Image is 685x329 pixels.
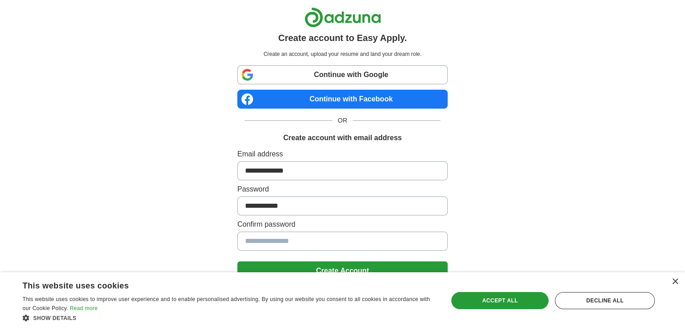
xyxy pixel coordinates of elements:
[237,65,448,84] a: Continue with Google
[451,292,549,309] div: Accept all
[237,149,448,160] label: Email address
[23,313,435,322] div: Show details
[671,279,678,285] div: Close
[237,90,448,109] a: Continue with Facebook
[332,116,353,125] span: OR
[237,261,448,280] button: Create Account
[304,7,381,27] img: Adzuna logo
[70,305,98,311] a: Read more, opens a new window
[278,31,407,45] h1: Create account to Easy Apply.
[555,292,655,309] div: Decline all
[33,315,77,321] span: Show details
[23,278,413,291] div: This website uses cookies
[23,296,430,311] span: This website uses cookies to improve user experience and to enable personalised advertising. By u...
[237,219,448,230] label: Confirm password
[239,50,446,58] p: Create an account, upload your resume and land your dream role.
[237,184,448,195] label: Password
[283,133,402,143] h1: Create account with email address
